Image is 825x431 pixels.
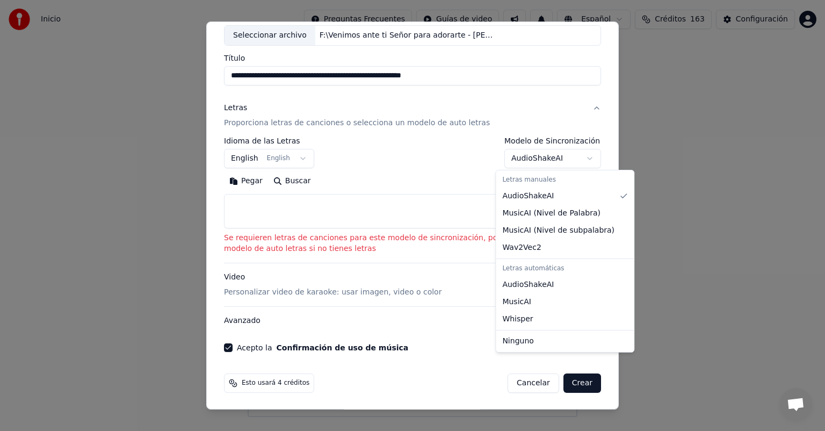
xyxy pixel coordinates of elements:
[502,297,531,307] span: MusicAI
[498,261,632,276] div: Letras automáticas
[502,225,614,236] span: MusicAI ( Nivel de subpalabra )
[502,314,533,325] span: Whisper
[502,191,554,202] span: AudioShakeAI
[502,242,541,253] span: Wav2Vec2
[502,279,554,290] span: AudioShakeAI
[502,336,533,347] span: Ninguno
[502,208,600,219] span: MusicAI ( Nivel de Palabra )
[498,173,632,188] div: Letras manuales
